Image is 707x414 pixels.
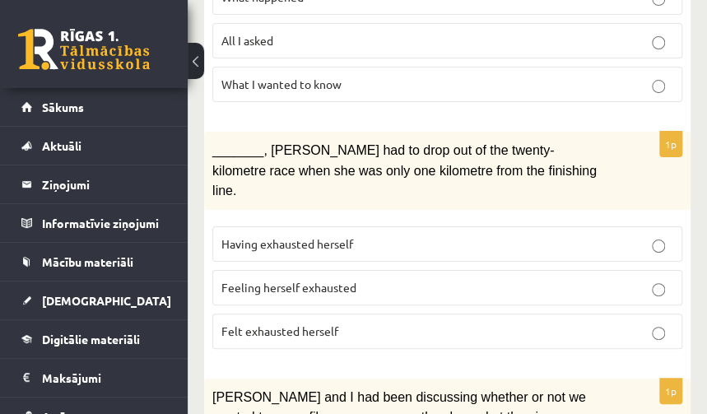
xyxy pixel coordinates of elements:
[42,204,167,242] legend: Informatīvie ziņojumi
[42,100,84,114] span: Sākums
[42,138,81,153] span: Aktuāli
[652,36,665,49] input: All I asked
[42,332,140,347] span: Digitālie materiāli
[221,33,273,48] span: All I asked
[42,359,167,397] legend: Maksājumi
[652,283,665,296] input: Feeling herself exhausted
[652,80,665,93] input: What I wanted to know
[42,254,133,269] span: Mācību materiāli
[21,88,167,126] a: Sākums
[221,77,342,91] span: What I wanted to know
[652,240,665,253] input: Having exhausted herself
[659,378,682,404] p: 1p
[42,293,171,308] span: [DEMOGRAPHIC_DATA]
[652,327,665,340] input: Felt exhausted herself
[221,236,353,251] span: Having exhausted herself
[221,323,338,338] span: Felt exhausted herself
[21,281,167,319] a: [DEMOGRAPHIC_DATA]
[21,320,167,358] a: Digitālie materiāli
[221,280,356,295] span: Feeling herself exhausted
[659,131,682,157] p: 1p
[21,204,167,242] a: Informatīvie ziņojumi
[42,165,167,203] legend: Ziņojumi
[212,143,597,198] span: _______, [PERSON_NAME] had to drop out of the twenty-kilometre race when she was only one kilomet...
[21,165,167,203] a: Ziņojumi
[18,29,150,70] a: Rīgas 1. Tālmācības vidusskola
[21,359,167,397] a: Maksājumi
[21,127,167,165] a: Aktuāli
[21,243,167,281] a: Mācību materiāli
